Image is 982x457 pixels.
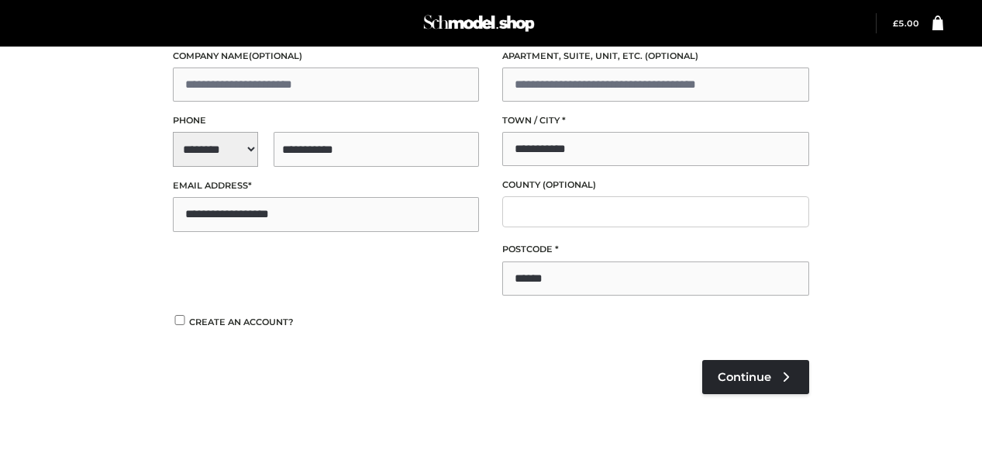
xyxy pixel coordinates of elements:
[502,113,809,128] label: Town / City
[893,19,919,29] bdi: 5.00
[645,50,698,61] span: (optional)
[189,317,294,327] span: Create an account?
[421,8,537,39] img: Schmodel Admin 964
[249,50,302,61] span: (optional)
[702,360,809,394] a: Continue
[502,178,809,192] label: County
[718,370,771,384] span: Continue
[502,49,809,64] label: Apartment, suite, unit, etc.
[893,19,898,29] span: £
[173,315,187,325] input: Create an account?
[893,19,919,29] a: £5.00
[543,179,596,190] span: (optional)
[502,242,809,257] label: Postcode
[173,178,480,193] label: Email address
[173,113,480,128] label: Phone
[173,49,480,64] label: Company name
